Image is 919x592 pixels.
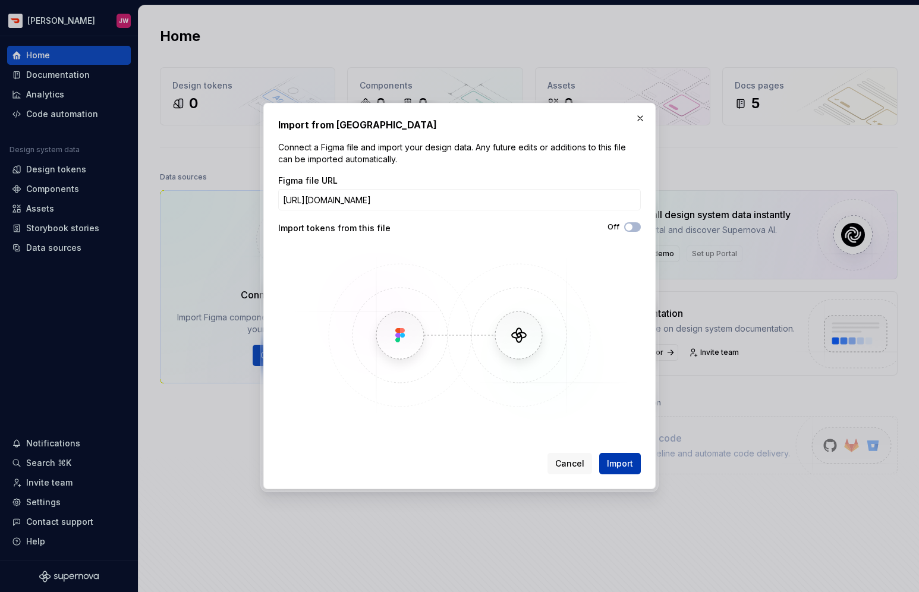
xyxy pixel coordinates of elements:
[547,453,592,474] button: Cancel
[278,118,641,132] h2: Import from [GEOGRAPHIC_DATA]
[278,189,641,210] input: https://figma.com/file/...
[278,222,460,234] div: Import tokens from this file
[599,453,641,474] button: Import
[278,175,338,187] label: Figma file URL
[278,141,641,165] p: Connect a Figma file and import your design data. Any future edits or additions to this file can ...
[608,222,619,232] label: Off
[555,458,584,470] span: Cancel
[607,458,633,470] span: Import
